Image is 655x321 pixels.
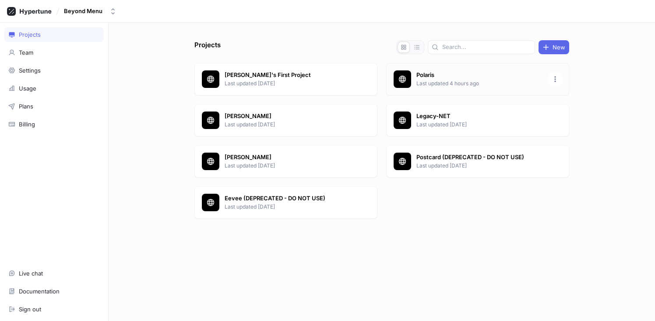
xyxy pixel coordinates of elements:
[19,49,33,56] div: Team
[539,40,569,54] button: New
[416,112,543,121] p: Legacy-NET
[416,71,543,80] p: Polaris
[225,121,352,129] p: Last updated [DATE]
[4,27,104,42] a: Projects
[19,67,41,74] div: Settings
[553,45,565,50] span: New
[19,121,35,128] div: Billing
[4,117,104,132] a: Billing
[225,203,352,211] p: Last updated [DATE]
[4,45,104,60] a: Team
[225,80,352,87] p: Last updated [DATE]
[416,162,543,170] p: Last updated [DATE]
[442,43,531,52] input: Search...
[19,270,43,277] div: Live chat
[4,284,104,299] a: Documentation
[225,71,352,80] p: [PERSON_NAME]'s First Project
[416,153,543,162] p: Postcard (DEPRECATED - DO NOT USE)
[225,112,352,121] p: [PERSON_NAME]
[19,288,60,295] div: Documentation
[4,99,104,114] a: Plans
[4,81,104,96] a: Usage
[225,194,352,203] p: Eevee (DEPRECATED - DO NOT USE)
[194,40,221,54] p: Projects
[19,85,36,92] div: Usage
[19,31,41,38] div: Projects
[60,4,120,18] button: Beyond Menu
[416,80,543,87] p: Last updated 4 hours ago
[4,63,104,78] a: Settings
[19,103,33,110] div: Plans
[225,153,352,162] p: [PERSON_NAME]
[225,162,352,170] p: Last updated [DATE]
[416,121,543,129] p: Last updated [DATE]
[19,306,41,313] div: Sign out
[64,7,102,15] div: Beyond Menu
